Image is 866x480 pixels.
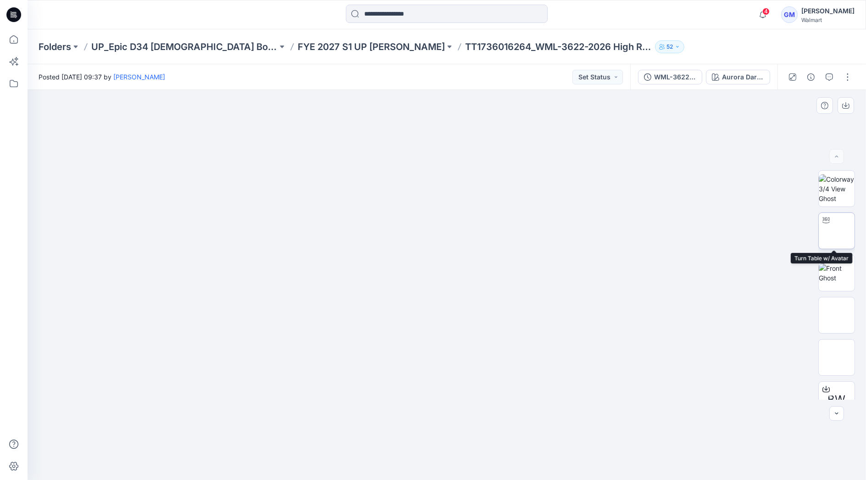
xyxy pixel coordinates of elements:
[91,40,278,53] a: UP_Epic D34 [DEMOGRAPHIC_DATA] Bottoms
[819,174,855,203] img: Colorway 3/4 View Ghost
[655,40,684,53] button: 52
[801,6,855,17] div: [PERSON_NAME]
[762,8,770,15] span: 4
[819,217,855,246] img: Turn Table w/ Avatar
[666,42,673,52] p: 52
[819,263,855,283] img: Front Ghost
[638,70,702,84] button: WML-3622-2026 High Rise Barrel_Full Colorway
[828,391,846,408] span: BW
[217,147,676,480] img: eyJhbGciOiJIUzI1NiIsImtpZCI6IjAiLCJzbHQiOiJzZXMiLCJ0eXAiOiJKV1QifQ.eyJkYXRhIjp7InR5cGUiOiJzdG9yYW...
[298,40,445,53] a: FYE 2027 S1 UP [PERSON_NAME]
[801,17,855,23] div: Walmart
[706,70,770,84] button: Aurora Dark Wash
[654,72,696,82] div: WML-3622-2026 High Rise Barrel_Full Colorway
[39,72,165,82] span: Posted [DATE] 09:37 by
[804,70,818,84] button: Details
[39,40,71,53] a: Folders
[113,73,165,81] a: [PERSON_NAME]
[465,40,651,53] p: TT1736016264_WML-3622-2026 High Rise Barrel
[781,6,798,23] div: GM
[819,348,855,367] img: Back Ghost
[722,72,764,82] div: Aurora Dark Wash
